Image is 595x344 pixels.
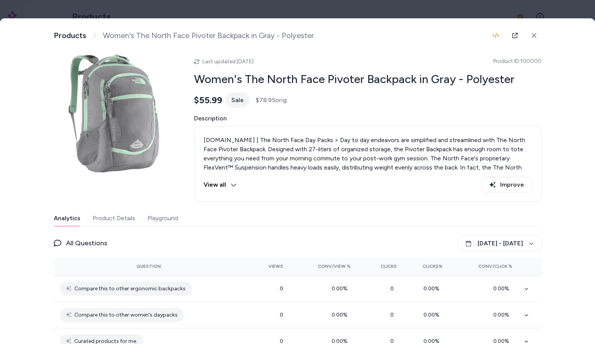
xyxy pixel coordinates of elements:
[332,312,351,318] span: 0.00 %
[136,263,161,269] span: Question
[409,260,443,272] button: Clicks%
[74,284,186,293] span: Compare this to other ergonomic backpacks
[74,310,178,320] span: Compare this to other women's daypacks
[478,263,512,269] span: Conv/Click %
[202,58,253,65] span: Last updated [DATE]
[423,263,443,269] span: Clicks%
[93,211,135,226] button: Product Details
[204,136,532,227] p: [DOMAIN_NAME] | The North Face Day Packs > Day to day endeavors are simplified and streamlined wi...
[295,260,351,272] button: Conv/View %
[225,93,250,108] div: Sale
[390,312,397,318] span: 0
[256,96,288,105] span: $78.95 orig.
[363,260,397,272] button: Clicks
[381,263,397,269] span: Clicks
[136,260,161,272] button: Question
[332,285,351,292] span: 0.00 %
[194,114,542,123] span: Description
[455,260,512,272] button: Conv/Click %
[268,263,283,269] span: Views
[204,177,237,193] button: View all
[54,52,176,174] img: the-north-face-pivoter-backpack-women-s-.jpg
[423,285,443,292] span: 0.00 %
[54,31,86,40] a: Products
[54,211,80,226] button: Analytics
[66,238,107,248] span: All Questions
[54,31,314,40] nav: breadcrumb
[390,285,397,292] span: 0
[280,285,283,292] span: 0
[148,211,178,226] button: Playground
[194,72,542,86] h2: Women's The North Face Pivoter Backpack in Gray - Polyester
[493,312,512,318] span: 0.00 %
[103,31,314,40] span: Women's The North Face Pivoter Backpack in Gray - Polyester
[481,177,532,193] button: Improve
[423,312,443,318] span: 0.00 %
[280,312,283,318] span: 0
[493,58,542,65] span: Product ID: 100000
[250,260,284,272] button: Views
[194,94,222,106] span: $55.99
[318,263,351,269] span: Conv/View %
[457,235,542,251] button: [DATE] - [DATE]
[493,285,512,292] span: 0.00 %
